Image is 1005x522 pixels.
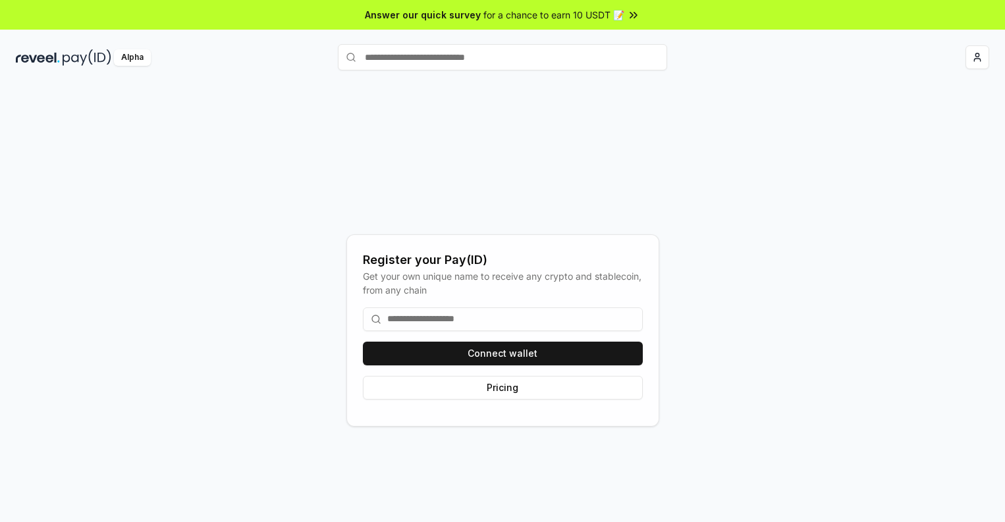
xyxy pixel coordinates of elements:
div: Get your own unique name to receive any crypto and stablecoin, from any chain [363,269,643,297]
span: for a chance to earn 10 USDT 📝 [483,8,624,22]
button: Connect wallet [363,342,643,365]
img: pay_id [63,49,111,66]
div: Alpha [114,49,151,66]
button: Pricing [363,376,643,400]
img: reveel_dark [16,49,60,66]
div: Register your Pay(ID) [363,251,643,269]
span: Answer our quick survey [365,8,481,22]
